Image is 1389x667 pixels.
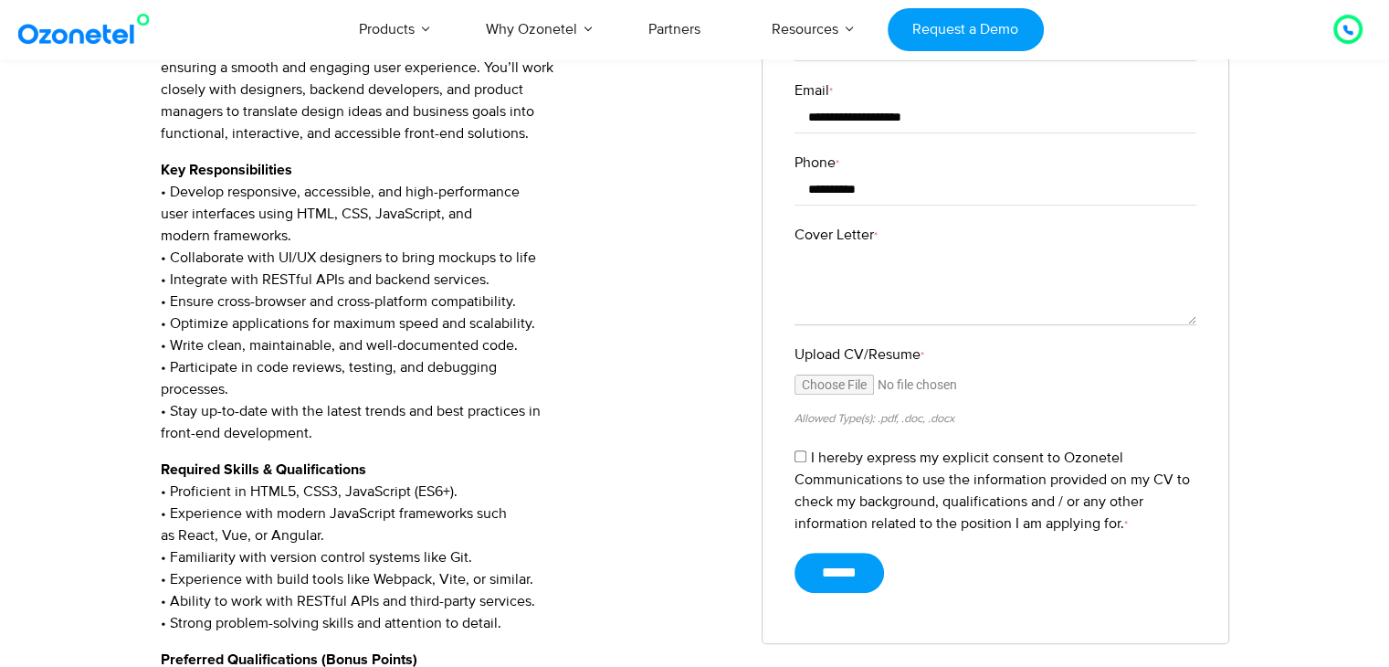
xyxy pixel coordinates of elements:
p: • Develop responsive, accessible, and high-performance user interfaces using HTML, CSS, JavaScrip... [161,159,735,444]
strong: Required Skills & Qualifications [161,462,366,477]
a: Request a Demo [888,8,1044,51]
label: I hereby express my explicit consent to Ozonetel Communications to use the information provided o... [794,449,1190,533]
label: Email [794,79,1196,101]
label: Upload CV/Resume [794,344,1196,365]
label: Phone [794,152,1196,174]
strong: Preferred Qualifications (Bonus Points) [161,652,417,667]
p: • Proficient in HTML5, CSS3, JavaScript (ES6+). • Experience with modern JavaScript frameworks su... [161,459,735,634]
label: Cover Letter [794,224,1196,246]
strong: Key Responsibilities [161,163,292,177]
small: Allowed Type(s): .pdf, .doc, .docx [794,411,954,426]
